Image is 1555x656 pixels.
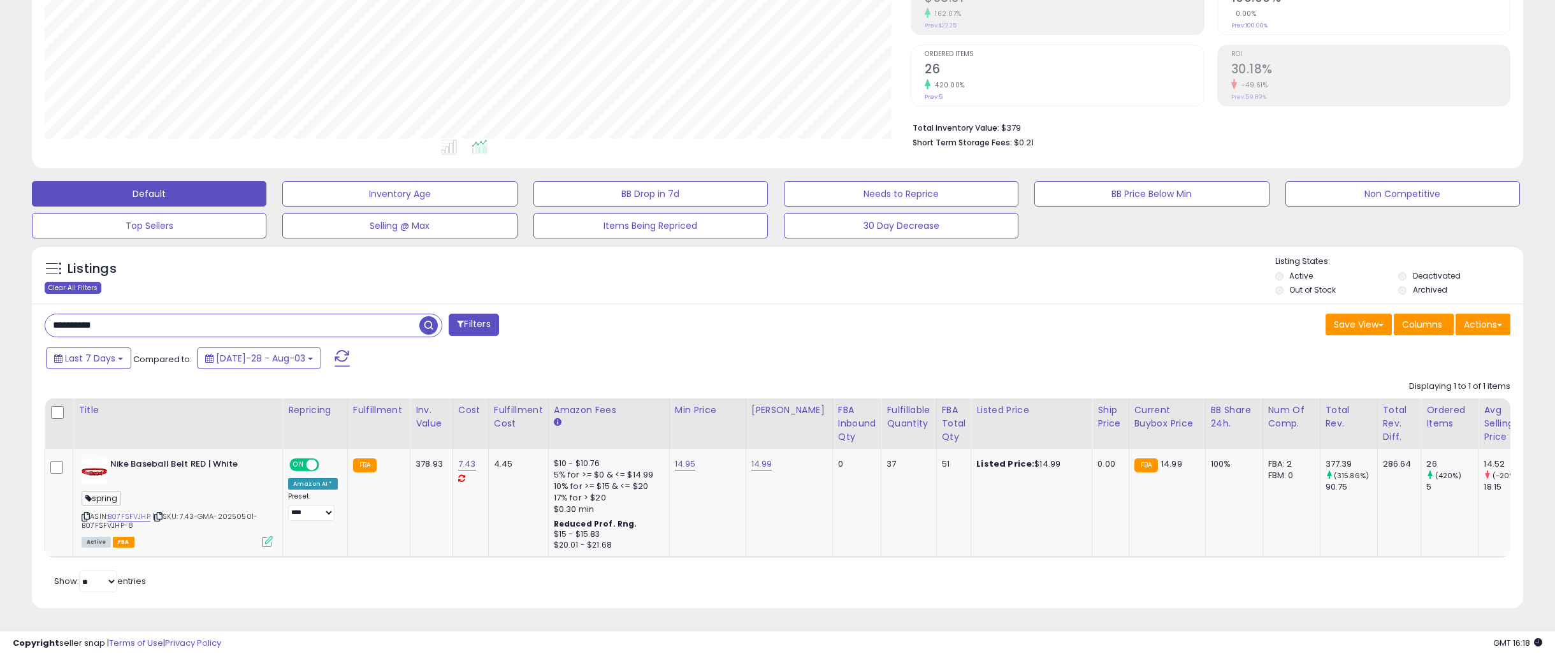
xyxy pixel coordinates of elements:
small: 162.07% [930,9,962,18]
div: Inv. value [416,404,447,430]
small: FBA [353,458,377,472]
div: Ordered Items [1426,404,1473,430]
div: $10 - $10.76 [554,458,660,469]
a: 7.43 [458,458,476,470]
small: -49.61% [1237,80,1268,90]
div: FBM: 0 [1268,470,1310,481]
div: 0 [838,458,872,470]
span: | SKU: 7.43-GMA-20250501-B07FSFVJHP-8 [82,511,257,530]
div: $14.99 [976,458,1082,470]
div: Fulfillment Cost [494,404,543,430]
div: Min Price [675,404,741,417]
div: Cost [458,404,483,417]
div: Preset: [288,492,338,521]
div: Amazon AI * [288,478,338,490]
div: seller snap | | [13,638,221,650]
b: Total Inventory Value: [913,122,999,133]
div: 377.39 [1326,458,1377,470]
button: Filters [449,314,498,336]
a: Terms of Use [109,637,163,649]
b: Reduced Prof. Rng. [554,518,637,529]
h2: 26 [925,62,1203,79]
small: 0.00% [1231,9,1257,18]
div: 26 [1426,458,1478,470]
span: Columns [1402,318,1442,331]
span: ON [291,460,307,470]
b: Nike Baseball Belt RED | White [110,458,265,474]
strong: Copyright [13,637,59,649]
div: FBA inbound Qty [838,404,876,444]
div: 37 [886,458,926,470]
div: Clear All Filters [45,282,101,294]
button: 30 Day Decrease [784,213,1018,238]
span: 2025-08-11 16:18 GMT [1493,637,1542,649]
button: Selling @ Max [282,213,517,238]
div: 4.45 [494,458,539,470]
div: $15 - $15.83 [554,529,660,540]
a: 14.95 [675,458,696,470]
label: Archived [1413,284,1447,295]
div: Fulfillment [353,404,405,417]
span: spring [82,491,121,506]
label: Out of Stock [1289,284,1336,295]
img: 31tt23W2PxS._SL40_.jpg [82,458,107,484]
div: 378.93 [416,458,443,470]
small: Prev: 100.00% [1231,22,1268,29]
div: $20.01 - $21.68 [554,540,660,551]
span: Ordered Items [925,51,1203,58]
div: FBA Total Qty [942,404,966,444]
span: OFF [317,460,338,470]
button: Columns [1394,314,1454,335]
div: Amazon Fees [554,404,664,417]
div: BB Share 24h. [1211,404,1257,430]
span: $0.21 [1014,136,1034,149]
div: 5% for >= $0 & <= $14.99 [554,469,660,481]
button: Top Sellers [32,213,266,238]
span: ROI [1231,51,1510,58]
button: Inventory Age [282,181,517,207]
div: [PERSON_NAME] [751,404,827,417]
a: B07FSFVJHP [108,511,150,522]
div: Ship Price [1097,404,1123,430]
span: FBA [113,537,134,548]
span: Show: entries [54,575,146,587]
div: Current Buybox Price [1134,404,1200,430]
button: Default [32,181,266,207]
div: Fulfillable Quantity [886,404,930,430]
div: 90.75 [1326,481,1377,493]
div: 14.52 [1484,458,1535,470]
div: 100% [1211,458,1253,470]
small: FBA [1134,458,1158,472]
div: Avg Selling Price [1484,404,1530,444]
small: 420.00% [930,80,965,90]
a: 14.99 [751,458,772,470]
small: Prev: 59.89% [1231,93,1266,101]
button: BB Price Below Min [1034,181,1269,207]
h5: Listings [68,260,117,278]
div: 0.00 [1097,458,1118,470]
small: Amazon Fees. [554,417,561,428]
label: Deactivated [1413,270,1461,281]
div: Total Rev. [1326,404,1372,430]
div: Total Rev. Diff. [1383,404,1416,444]
div: $0.30 min [554,504,660,515]
div: 286.64 [1383,458,1412,470]
span: [DATE]-28 - Aug-03 [216,352,305,365]
small: Prev: $22.25 [925,22,957,29]
span: All listings currently available for purchase on Amazon [82,537,111,548]
span: Compared to: [133,353,192,365]
h2: 30.18% [1231,62,1510,79]
div: 18.15 [1484,481,1535,493]
button: Items Being Repriced [533,213,768,238]
small: (420%) [1435,470,1462,481]
span: Last 7 Days [65,352,115,365]
div: 5 [1426,481,1478,493]
small: (315.86%) [1334,470,1369,481]
a: Privacy Policy [165,637,221,649]
button: Needs to Reprice [784,181,1018,207]
p: Listing States: [1275,256,1523,268]
span: 14.99 [1161,458,1182,470]
div: Repricing [288,404,342,417]
label: Active [1289,270,1313,281]
b: Short Term Storage Fees: [913,137,1012,148]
